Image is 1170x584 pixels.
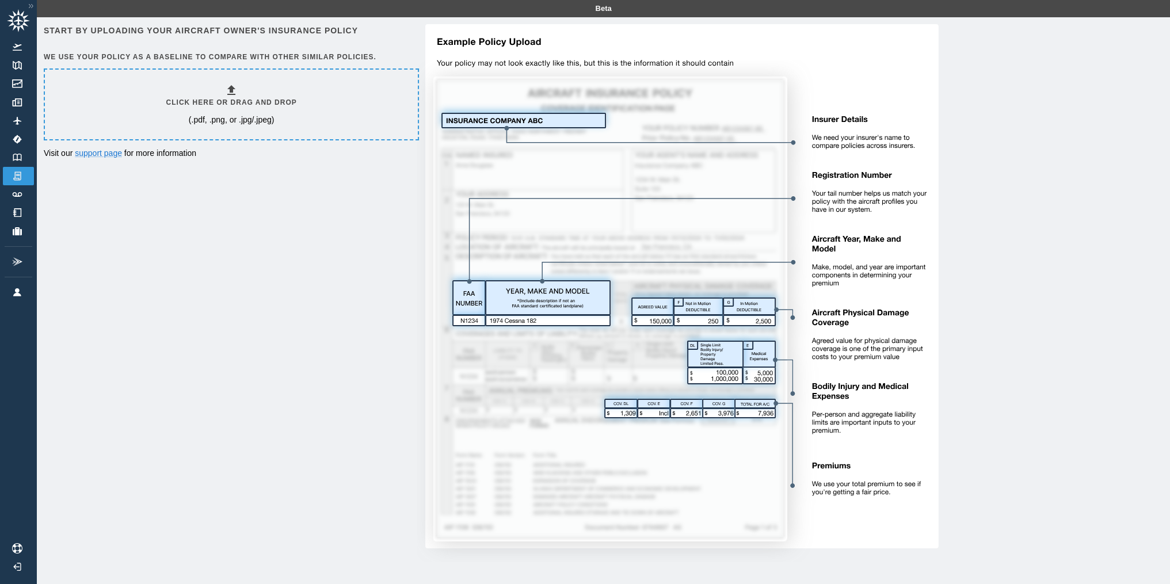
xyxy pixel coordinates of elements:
[189,114,275,125] p: (.pdf, .png, or .jpg/.jpeg)
[44,147,417,159] p: Visit our for more information
[417,24,939,562] img: policy-upload-example-5e420760c1425035513a.svg
[166,97,297,108] h6: Click here or drag and drop
[75,148,122,158] a: support page
[44,52,417,63] h6: We use your policy as a baseline to compare with other similar policies.
[44,24,417,37] h6: Start by uploading your aircraft owner's insurance policy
